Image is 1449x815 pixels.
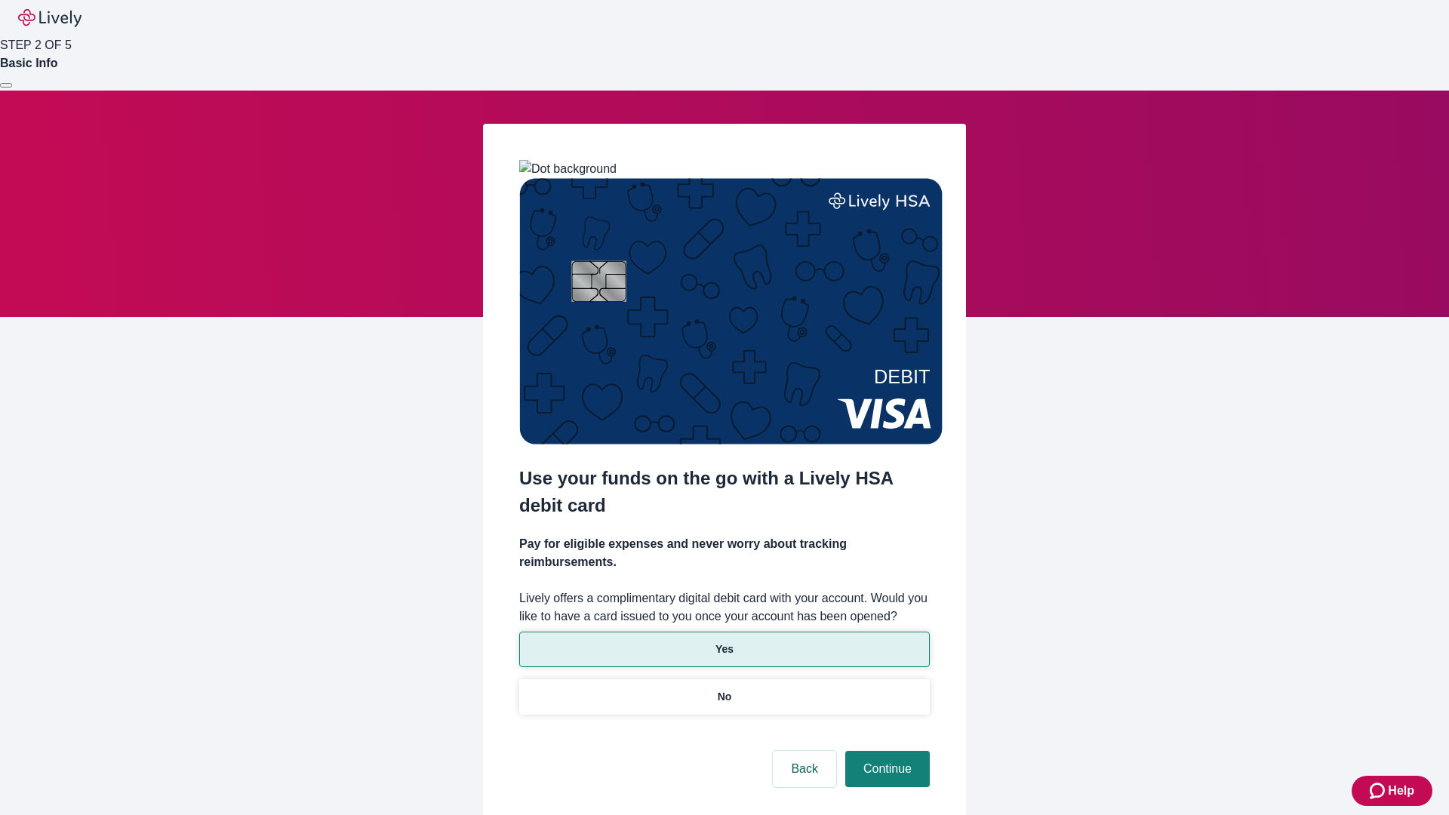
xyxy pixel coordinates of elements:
[1352,776,1432,806] button: Zendesk support iconHelp
[18,9,82,27] img: Lively
[715,641,734,657] p: Yes
[519,178,943,444] img: Debit card
[519,589,930,626] label: Lively offers a complimentary digital debit card with your account. Would you like to have a card...
[519,632,930,667] button: Yes
[519,465,930,519] h2: Use your funds on the go with a Lively HSA debit card
[845,751,930,787] button: Continue
[519,160,617,178] img: Dot background
[718,689,732,705] p: No
[519,679,930,715] button: No
[1388,782,1414,800] span: Help
[519,535,930,571] h4: Pay for eligible expenses and never worry about tracking reimbursements.
[1370,782,1388,800] svg: Zendesk support icon
[773,751,836,787] button: Back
